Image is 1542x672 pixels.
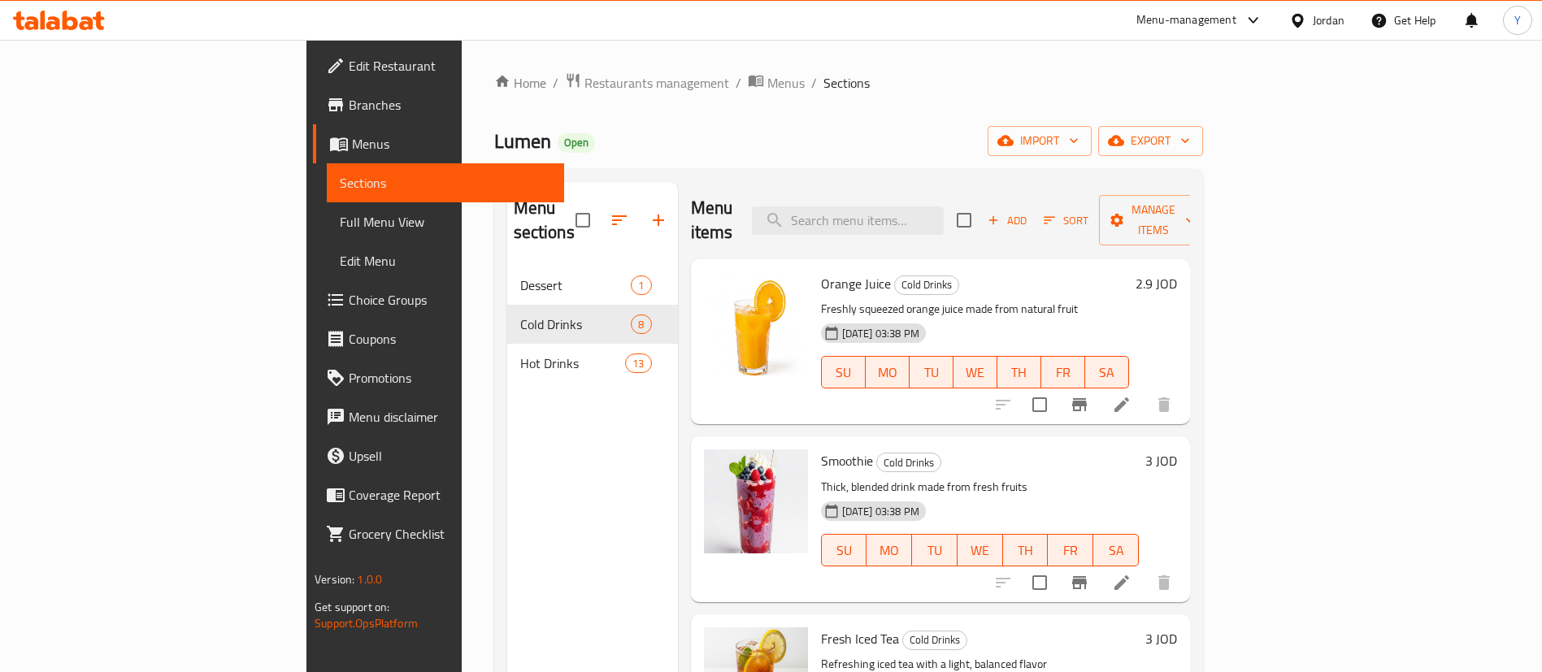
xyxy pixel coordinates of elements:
a: Restaurants management [565,72,729,93]
img: Orange Juice [704,272,808,376]
span: SU [828,361,859,384]
a: Grocery Checklist [313,514,564,553]
span: [DATE] 03:38 PM [836,504,926,519]
button: TH [997,356,1041,388]
span: export [1111,131,1190,151]
span: Restaurants management [584,73,729,93]
span: Get support on: [315,596,389,618]
nav: Menu sections [507,259,678,389]
a: Menus [748,72,805,93]
button: Add section [639,201,678,240]
div: items [631,314,651,334]
h6: 2.9 JOD [1136,272,1177,295]
button: MO [867,534,912,566]
p: Freshly squeezed orange juice made from natural fruit [821,299,1129,319]
button: SA [1093,534,1139,566]
a: Coupons [313,319,564,358]
nav: breadcrumb [494,72,1203,93]
span: Menus [767,73,805,93]
span: Sections [340,173,551,193]
div: Dessert1 [507,266,678,305]
span: TU [919,539,951,562]
button: FR [1041,356,1085,388]
span: SA [1100,539,1132,562]
span: Choice Groups [349,290,551,310]
h6: 3 JOD [1145,627,1177,650]
span: WE [964,539,997,562]
button: import [988,126,1092,156]
button: TU [912,534,958,566]
div: Cold Drinks8 [507,305,678,344]
span: Add [985,211,1029,230]
span: Menu disclaimer [349,407,551,427]
span: Coupons [349,329,551,349]
button: FR [1048,534,1093,566]
button: delete [1145,385,1184,424]
span: Edit Menu [340,251,551,271]
span: Select section [947,203,981,237]
input: search [752,206,944,235]
span: TU [916,361,947,384]
span: Upsell [349,446,551,466]
div: Open [558,133,595,153]
span: WE [960,361,991,384]
span: MO [873,539,906,562]
a: Choice Groups [313,280,564,319]
a: Promotions [313,358,564,397]
button: Manage items [1099,195,1208,245]
button: SA [1085,356,1129,388]
span: Manage items [1112,200,1195,241]
a: Sections [327,163,564,202]
div: Jordan [1313,11,1344,29]
span: Cold Drinks [903,631,966,649]
span: Sort sections [600,201,639,240]
a: Edit menu item [1112,395,1132,414]
span: SA [1092,361,1123,384]
a: Menus [313,124,564,163]
span: Sort items [1033,208,1099,233]
img: Smoothie [704,449,808,553]
span: Cold Drinks [895,275,958,294]
span: Grocery Checklist [349,524,551,544]
span: Select to update [1023,566,1057,600]
button: SU [821,534,867,566]
p: Thick, blended drink made from fresh fruits [821,477,1139,497]
span: 13 [626,356,650,371]
span: TH [1010,539,1042,562]
li: / [811,73,817,93]
button: export [1098,126,1203,156]
span: Sections [823,73,870,93]
a: Coverage Report [313,475,564,514]
span: Cold Drinks [520,314,632,334]
a: Upsell [313,436,564,475]
a: Support.OpsPlatform [315,613,418,634]
span: Fresh Iced Tea [821,626,899,651]
button: Add [981,208,1033,233]
button: TU [910,356,953,388]
div: Cold Drinks [902,631,967,650]
span: Version: [315,569,354,590]
a: Edit Restaurant [313,46,564,85]
a: Edit Menu [327,241,564,280]
span: FR [1054,539,1087,562]
span: [DATE] 03:38 PM [836,326,926,341]
span: Full Menu View [340,212,551,232]
div: Hot Drinks13 [507,344,678,383]
span: Add item [981,208,1033,233]
button: WE [953,356,997,388]
a: Branches [313,85,564,124]
span: MO [872,361,903,384]
span: Sort [1044,211,1088,230]
button: MO [866,356,910,388]
h2: Menu items [691,196,733,245]
button: TH [1003,534,1049,566]
button: Branch-specific-item [1060,385,1099,424]
span: Dessert [520,275,632,295]
div: Cold Drinks [894,275,959,295]
button: delete [1145,563,1184,602]
span: Edit Restaurant [349,56,551,76]
span: Coverage Report [349,485,551,505]
a: Full Menu View [327,202,564,241]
